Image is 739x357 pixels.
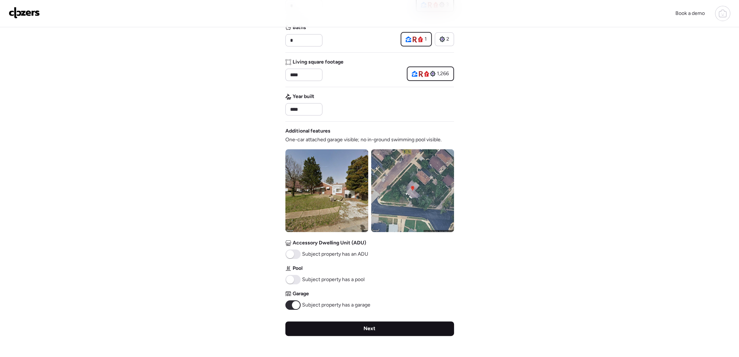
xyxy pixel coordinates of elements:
span: Subject property has a garage [302,301,370,309]
span: Next [364,325,375,332]
span: One-car attached garage visible; no in-ground swimming pool visible. [285,136,442,143]
span: 1 [425,36,427,43]
span: Additional features [285,127,330,135]
span: Subject property has a pool [302,276,365,283]
span: 1,266 [437,70,449,77]
span: Pool [293,265,302,272]
span: Garage [293,290,309,297]
img: Logo [9,7,40,19]
span: Year built [293,93,314,100]
span: Living square footage [293,58,344,66]
span: 2 [446,36,449,43]
span: Book a demo [675,10,705,16]
span: Baths [293,24,306,31]
span: Subject property has an ADU [302,251,368,258]
span: Accessory Dwelling Unit (ADU) [293,239,366,247]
